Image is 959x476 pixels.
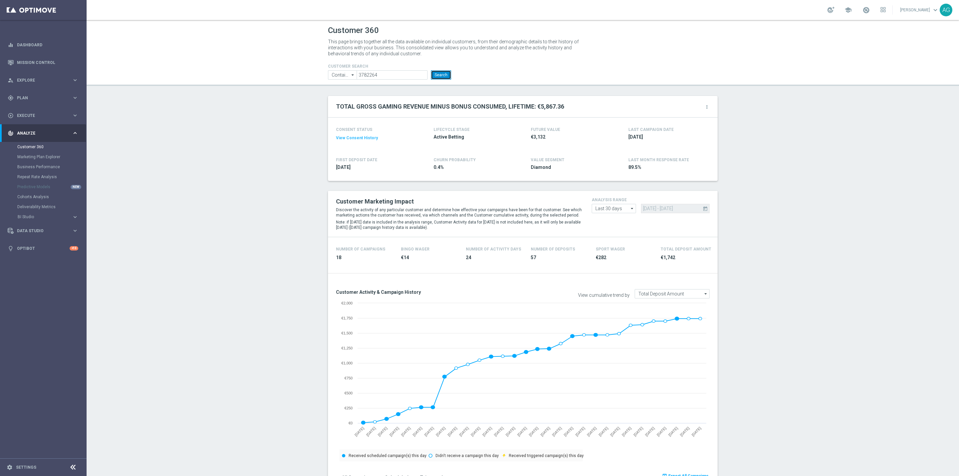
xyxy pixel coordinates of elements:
[17,204,69,210] a: Deliverability Metrics
[578,292,630,298] label: View cumulative trend by
[336,220,582,230] p: Note: if [DATE] date is included in the analysis range, Customer Activity data for [DATE] is not ...
[633,426,644,437] text: [DATE]
[7,78,79,83] div: person_search Explore keyboard_arrow_right
[400,426,411,437] text: [DATE]
[7,113,79,118] button: play_circle_outline Execute keyboard_arrow_right
[401,254,458,261] span: €14
[72,77,78,83] i: keyboard_arrow_right
[516,426,527,437] text: [DATE]
[668,426,679,437] text: [DATE]
[336,289,518,295] h3: Customer Activity & Campaign History
[656,426,667,437] text: [DATE]
[336,198,582,206] h2: Customer Marketing Impact
[365,426,376,437] text: [DATE]
[17,54,78,71] a: Mission Control
[389,426,400,437] text: [DATE]
[609,426,620,437] text: [DATE]
[8,113,14,119] i: play_circle_outline
[17,144,69,150] a: Customer 360
[661,247,711,251] h4: Total Deposit Amount
[328,70,357,80] input: Contains
[466,254,523,261] span: 24
[424,426,435,437] text: [DATE]
[531,164,609,171] span: Diamond
[328,64,451,69] h4: CUSTOMER SEARCH
[17,214,79,220] button: BI Studio keyboard_arrow_right
[8,36,78,54] div: Dashboard
[596,247,625,251] h4: Sport Wager
[563,426,574,437] text: [DATE]
[434,134,511,140] span: Active Betting
[679,426,690,437] text: [DATE]
[621,426,632,437] text: [DATE]
[341,316,353,320] text: €1,750
[17,174,69,180] a: Repeat Rate Analysis
[481,426,492,437] text: [DATE]
[412,426,423,437] text: [DATE]
[528,426,539,437] text: [DATE]
[17,192,86,202] div: Cohorts Analysis
[704,104,710,110] i: more_vert
[17,162,86,172] div: Business Performance
[8,77,72,83] div: Explore
[336,158,377,162] h4: FIRST DEPOSIT DATE
[940,4,952,16] div: AG
[447,426,458,437] text: [DATE]
[357,70,428,80] input: Enter CID, Email, name or phone
[592,204,636,213] input: analysis range
[8,245,14,251] i: lightbulb
[7,42,79,48] div: equalizer Dashboard
[7,464,13,470] i: settings
[7,60,79,65] div: Mission Control
[531,254,588,261] span: 57
[531,158,564,162] h4: VALUE SEGMENT
[691,426,702,437] text: [DATE]
[17,202,86,212] div: Deliverability Metrics
[598,426,609,437] text: [DATE]
[8,239,78,257] div: Optibot
[17,194,69,200] a: Cohorts Analysis
[72,228,78,234] i: keyboard_arrow_right
[644,426,655,437] text: [DATE]
[531,247,575,251] h4: Number of Deposits
[336,127,414,132] h4: CONSENT STATUS
[18,215,72,219] div: BI Studio
[17,229,72,233] span: Data Studio
[509,453,584,458] text: Received triggered campaign(s) this day
[336,254,393,261] span: 18
[341,346,353,350] text: €1,250
[336,247,385,251] h4: Number of Campaigns
[661,254,718,261] span: €1,742
[628,158,689,162] span: LAST MONTH RESPONSE RATE
[328,26,718,35] h1: Customer 360
[341,331,353,335] text: €1,500
[17,131,72,135] span: Analyze
[350,71,356,79] i: arrow_drop_down
[7,228,79,234] div: Data Studio keyboard_arrow_right
[17,212,86,222] div: BI Studio
[8,95,14,101] i: gps_fixed
[349,453,427,458] text: Received scheduled campaign(s) this day
[628,134,706,140] span: 2025-10-13
[72,214,78,220] i: keyboard_arrow_right
[551,426,562,437] text: [DATE]
[8,228,72,234] div: Data Studio
[531,134,609,140] span: €3,132
[7,95,79,101] button: gps_fixed Plan keyboard_arrow_right
[70,246,78,250] div: +10
[17,164,69,170] a: Business Performance
[434,158,476,162] span: CHURN PROBABILITY
[431,70,451,80] button: Search
[72,130,78,136] i: keyboard_arrow_right
[628,127,674,132] h4: LAST CAMPAIGN DATE
[8,42,14,48] i: equalizer
[8,77,14,83] i: person_search
[17,172,86,182] div: Repeat Rate Analysis
[17,154,69,160] a: Marketing Plan Explorer
[336,207,582,218] p: Discover the activity of any particular customer and determine how effective your campaigns have ...
[703,289,709,298] i: arrow_drop_down
[345,376,353,380] text: €750
[7,246,79,251] div: lightbulb Optibot +10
